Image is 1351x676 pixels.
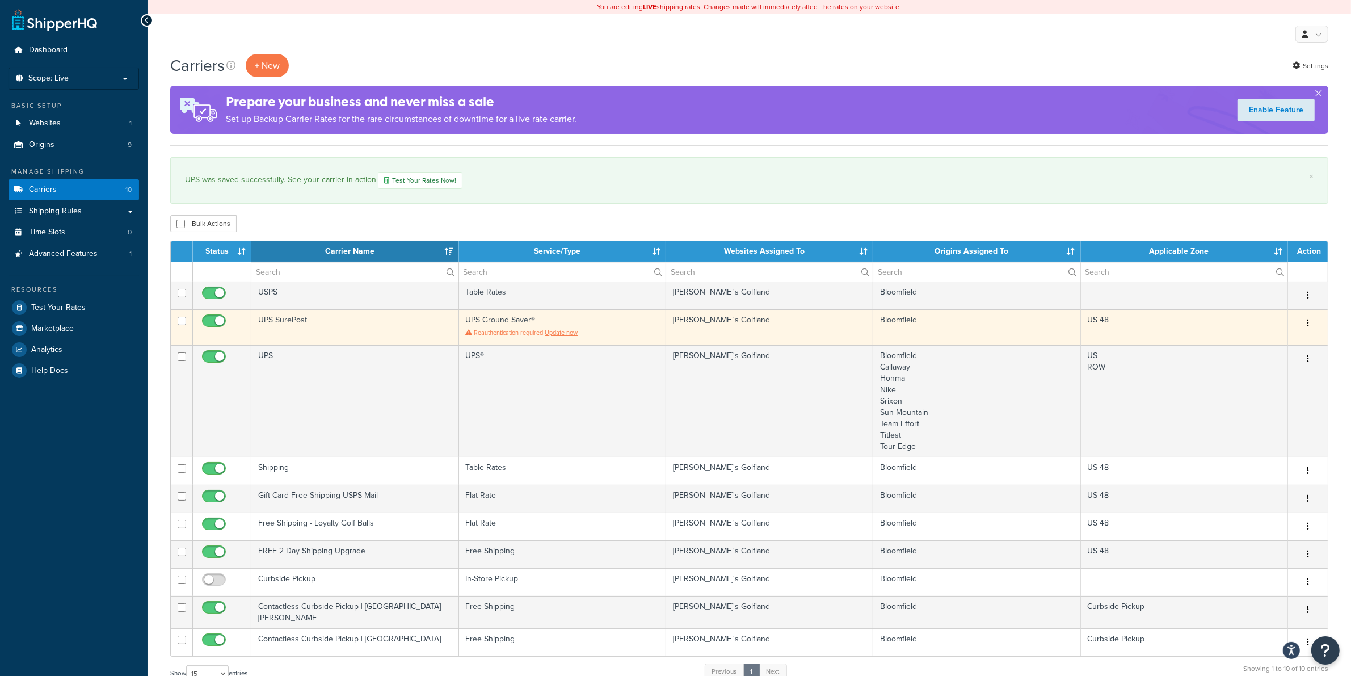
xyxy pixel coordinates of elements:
[1238,99,1315,121] a: Enable Feature
[1081,309,1288,345] td: US 48
[666,513,873,540] td: [PERSON_NAME]'s Golfland
[170,215,237,232] button: Bulk Actions
[378,172,462,189] a: Test Your Rates Now!
[226,93,576,111] h4: Prepare your business and never miss a sale
[129,119,132,128] span: 1
[125,185,132,195] span: 10
[1081,513,1288,540] td: US 48
[873,540,1080,568] td: Bloomfield
[9,222,139,243] a: Time Slots 0
[9,243,139,264] a: Advanced Features 1
[873,457,1080,485] td: Bloomfield
[666,241,873,262] th: Websites Assigned To: activate to sort column ascending
[666,628,873,656] td: [PERSON_NAME]'s Golfland
[1311,636,1340,665] button: Open Resource Center
[29,249,98,259] span: Advanced Features
[459,457,666,485] td: Table Rates
[873,513,1080,540] td: Bloomfield
[251,282,458,309] td: USPS
[666,596,873,628] td: [PERSON_NAME]'s Golfland
[170,86,226,134] img: ad-rules-rateshop-fe6ec290ccb7230408bd80ed9643f0289d75e0ffd9eb532fc0e269fcd187b520.png
[29,45,68,55] span: Dashboard
[9,135,139,156] a: Origins 9
[1293,58,1328,74] a: Settings
[31,345,62,355] span: Analytics
[873,262,1080,282] input: Search
[29,228,65,237] span: Time Slots
[29,140,54,150] span: Origins
[643,2,657,12] b: LIVE
[251,345,458,457] td: UPS
[1081,262,1287,282] input: Search
[459,513,666,540] td: Flat Rate
[251,485,458,513] td: Gift Card Free Shipping USPS Mail
[29,185,57,195] span: Carriers
[873,309,1080,345] td: Bloomfield
[251,262,458,282] input: Search
[9,179,139,200] a: Carriers 10
[873,596,1080,628] td: Bloomfield
[9,243,139,264] li: Advanced Features
[459,628,666,656] td: Free Shipping
[459,345,666,457] td: UPS®
[873,568,1080,596] td: Bloomfield
[9,297,139,318] a: Test Your Rates
[31,324,74,334] span: Marketplace
[251,628,458,656] td: Contactless Curbside Pickup | [GEOGRAPHIC_DATA]
[251,596,458,628] td: Contactless Curbside Pickup | [GEOGRAPHIC_DATA][PERSON_NAME]
[666,262,873,282] input: Search
[1081,596,1288,628] td: Curbside Pickup
[459,241,666,262] th: Service/Type: activate to sort column ascending
[28,74,69,83] span: Scope: Live
[246,54,289,77] button: + New
[666,540,873,568] td: [PERSON_NAME]'s Golfland
[9,201,139,222] a: Shipping Rules
[1081,540,1288,568] td: US 48
[666,282,873,309] td: [PERSON_NAME]'s Golfland
[9,40,139,61] a: Dashboard
[193,241,251,262] th: Status: activate to sort column ascending
[1081,457,1288,485] td: US 48
[474,328,544,337] span: Reauthentication required
[459,485,666,513] td: Flat Rate
[873,241,1080,262] th: Origins Assigned To: activate to sort column ascending
[666,485,873,513] td: [PERSON_NAME]'s Golfland
[9,285,139,295] div: Resources
[251,540,458,568] td: FREE 2 Day Shipping Upgrade
[459,596,666,628] td: Free Shipping
[1081,485,1288,513] td: US 48
[9,360,139,381] li: Help Docs
[9,339,139,360] li: Analytics
[9,167,139,177] div: Manage Shipping
[226,111,576,127] p: Set up Backup Carrier Rates for the rare circumstances of downtime for a live rate carrier.
[185,172,1314,189] div: UPS was saved successfully. See your carrier in action
[9,113,139,134] a: Websites 1
[1288,241,1328,262] th: Action
[459,282,666,309] td: Table Rates
[251,568,458,596] td: Curbside Pickup
[666,568,873,596] td: [PERSON_NAME]'s Golfland
[1081,628,1288,656] td: Curbside Pickup
[31,303,86,313] span: Test Your Rates
[170,54,225,77] h1: Carriers
[459,568,666,596] td: In-Store Pickup
[459,309,666,345] td: UPS Ground Saver®
[873,282,1080,309] td: Bloomfield
[9,318,139,339] a: Marketplace
[129,249,132,259] span: 1
[9,113,139,134] li: Websites
[1309,172,1314,181] a: ×
[873,345,1080,457] td: Bloomfield Callaway Honma Nike Srixon Sun Mountain Team Effort Titlest Tour Edge
[545,328,578,337] a: Update now
[9,222,139,243] li: Time Slots
[1081,345,1288,457] td: US ROW
[29,207,82,216] span: Shipping Rules
[251,241,458,262] th: Carrier Name: activate to sort column ascending
[9,135,139,156] li: Origins
[459,540,666,568] td: Free Shipping
[31,366,68,376] span: Help Docs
